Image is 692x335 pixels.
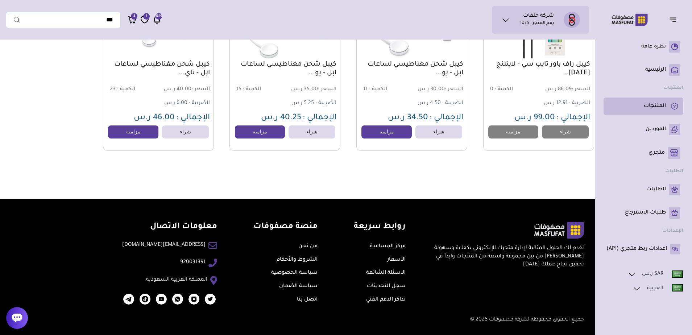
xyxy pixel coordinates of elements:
[253,222,318,232] h4: منصة مصفوفات
[606,184,680,195] a: الطلبات
[189,100,210,106] span: الضريبة :
[370,244,406,249] a: مركز المساعدة
[140,15,149,24] a: 1
[487,60,590,78] a: كيبل راف باور تايب سي - لايتننج [DATE]..
[539,86,590,93] span: 86.09 ر.س
[544,100,568,106] span: 12.91 ر.س
[606,124,680,135] a: الموردين
[236,87,241,92] span: 15
[413,86,463,93] span: 30.00 ر.س
[495,87,513,92] span: الكمية :
[542,125,589,138] a: شراء
[572,87,590,92] span: السعر :
[188,294,199,305] img: 2023-07-25-64c0221ed0464.png
[279,284,318,289] a: سياسة الضمان
[369,87,387,92] span: الكمية :
[233,60,336,78] a: كيبل شحن مغناطيسي لساعات ابل - يو...
[289,125,335,138] a: شراء
[354,222,406,232] h4: روابط سريعة
[644,103,666,110] p: المنتجات
[303,114,336,123] span: الإجمالي :
[133,13,135,20] span: 3
[164,100,187,106] span: 6.00 ر.س
[606,13,653,27] img: Logo
[107,60,210,78] a: كيبل شحن مغناطيسي لساعات ابل - تاي...
[110,87,116,92] span: 23
[117,87,135,92] span: الكمية :
[153,15,161,24] a: 1376
[156,13,162,20] span: 1376
[108,317,584,323] h6: جميع الحقوق محفوظة لشركة مصفوفات 2025 ©
[367,284,406,289] a: سجل التحديثات
[662,228,683,233] strong: الإعدادات
[140,294,150,305] img: 2025-03-25-67e2a7c3cad15.png
[146,13,147,20] span: 1
[625,209,666,216] p: طلبات الاسترجاع
[606,243,680,255] a: اعدادات ربط متجري (API)
[649,149,665,157] p: متجري
[606,207,680,219] a: طلبات الاسترجاع
[569,100,590,106] span: الضريبة :
[361,125,412,138] a: مزامنة
[286,86,337,93] span: 35.00 ر.س
[128,15,137,24] a: 3
[191,87,210,92] span: السعر :
[146,276,207,284] a: المملكة العربية السعودية
[277,257,318,263] a: الشروط والأحكام
[663,86,683,91] strong: المنتجات
[665,169,683,174] strong: الطلبات
[418,100,441,106] span: 4.50 ر.س
[632,284,683,293] a: العربية
[122,241,206,249] a: [EMAIL_ADDRESS][DOMAIN_NAME]
[672,270,683,278] img: Eng
[134,114,175,123] span: 46.00 ر.س
[646,186,666,193] p: الطلبات
[442,100,463,106] span: الضريبة :
[291,100,314,106] span: 5.25 ر.س
[646,126,666,133] p: الموردين
[627,269,683,279] a: SAR ر.س
[298,244,318,249] a: من نحن
[606,245,667,253] p: اعدادات ربط متجري (API)
[162,125,209,138] a: شراء
[235,125,285,138] a: مزامنة
[271,270,318,276] a: سياسة الخصوصية
[606,64,680,76] a: الرئيسية
[514,114,555,123] span: 99.00 ر.س
[156,294,167,305] img: 2023-07-25-64c02204370b4.png
[564,12,580,28] img: شركة حلقات
[123,294,134,305] img: 2023-12-25-6589b5437449c.png
[315,100,336,106] span: الضريبة :
[556,114,590,123] span: الإجمالي :
[172,294,183,305] img: 2023-07-25-64c022301425f.png
[606,100,680,112] a: المنتجات
[430,114,463,123] span: الإجمالي :
[520,20,554,27] p: رقم المتجر : 1075
[261,114,301,123] span: 40.25 ر.س
[180,259,206,266] a: 920031391
[176,114,210,123] span: الإجمالي :
[445,87,463,92] span: السعر :
[641,43,666,50] p: نظرة عامة
[606,147,680,159] a: متجري
[243,87,261,92] span: الكمية :
[388,114,428,123] span: 34.50 ر.س
[108,125,158,138] a: مزامنة
[297,297,318,303] a: اتصل بنا
[366,270,406,276] a: الاسئلة الشائعة
[523,13,554,20] h1: شركة حلقات
[159,86,210,93] span: 40.00 ر.س
[428,244,584,269] p: نقدم لك الحلول المثالية لإدارة متجرك الإلكتروني بكفاءة وسهولة. [PERSON_NAME] من بين مجموعة واسعة ...
[606,41,680,53] a: نظرة عامة
[387,257,406,263] a: الأسعار
[645,66,666,74] p: الرئيسية
[363,87,368,92] span: 11
[366,297,406,303] a: تذاكر الدعم الفني
[122,222,217,232] h4: معلومات الاتصال
[415,125,462,138] a: شراء
[318,87,336,92] span: السعر :
[205,294,216,305] img: 2023-07-25-64c0220d47a7b.png
[488,125,539,138] a: مزامنة
[360,60,463,78] a: كيبل شحن مغناطيسي لساعات ابل - يو...
[490,87,493,92] span: 0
